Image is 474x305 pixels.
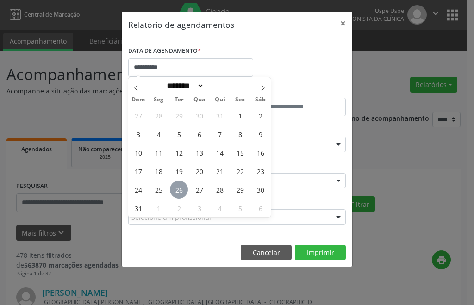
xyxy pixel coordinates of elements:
span: Agosto 14, 2025 [211,143,229,162]
span: Agosto 30, 2025 [251,181,269,199]
span: Agosto 25, 2025 [150,181,168,199]
span: Agosto 13, 2025 [190,143,208,162]
span: Agosto 19, 2025 [170,162,188,180]
span: Julho 31, 2025 [211,106,229,124]
span: Agosto 9, 2025 [251,125,269,143]
span: Agosto 2, 2025 [251,106,269,124]
button: Close [334,12,352,35]
span: Agosto 15, 2025 [231,143,249,162]
span: Agosto 28, 2025 [211,181,229,199]
span: Dom [128,97,149,103]
span: Agosto 31, 2025 [129,199,147,217]
span: Agosto 29, 2025 [231,181,249,199]
span: Julho 30, 2025 [190,106,208,124]
span: Agosto 12, 2025 [170,143,188,162]
label: ATÉ [239,83,346,98]
span: Agosto 1, 2025 [231,106,249,124]
span: Setembro 3, 2025 [190,199,208,217]
span: Sex [230,97,250,103]
span: Sáb [250,97,271,103]
span: Setembro 2, 2025 [170,199,188,217]
span: Agosto 26, 2025 [170,181,188,199]
span: Agosto 24, 2025 [129,181,147,199]
span: Setembro 5, 2025 [231,199,249,217]
span: Agosto 6, 2025 [190,125,208,143]
input: Year [204,81,235,91]
span: Agosto 17, 2025 [129,162,147,180]
span: Agosto 21, 2025 [211,162,229,180]
span: Setembro 4, 2025 [211,199,229,217]
span: Agosto 7, 2025 [211,125,229,143]
span: Julho 29, 2025 [170,106,188,124]
span: Agosto 5, 2025 [170,125,188,143]
span: Setembro 1, 2025 [150,199,168,217]
span: Agosto 20, 2025 [190,162,208,180]
button: Cancelar [241,245,292,261]
label: DATA DE AGENDAMENTO [128,44,201,58]
span: Seg [149,97,169,103]
button: Imprimir [295,245,346,261]
span: Agosto 4, 2025 [150,125,168,143]
span: Ter [169,97,189,103]
span: Julho 27, 2025 [129,106,147,124]
span: Agosto 27, 2025 [190,181,208,199]
span: Agosto 8, 2025 [231,125,249,143]
span: Agosto 16, 2025 [251,143,269,162]
span: Agosto 3, 2025 [129,125,147,143]
span: Setembro 6, 2025 [251,199,269,217]
span: Agosto 22, 2025 [231,162,249,180]
span: Agosto 23, 2025 [251,162,269,180]
h5: Relatório de agendamentos [128,19,234,31]
span: Qua [189,97,210,103]
span: Selecione um profissional [131,212,211,222]
select: Month [164,81,205,91]
span: Agosto 11, 2025 [150,143,168,162]
span: Agosto 18, 2025 [150,162,168,180]
span: Julho 28, 2025 [150,106,168,124]
span: Agosto 10, 2025 [129,143,147,162]
span: Qui [210,97,230,103]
